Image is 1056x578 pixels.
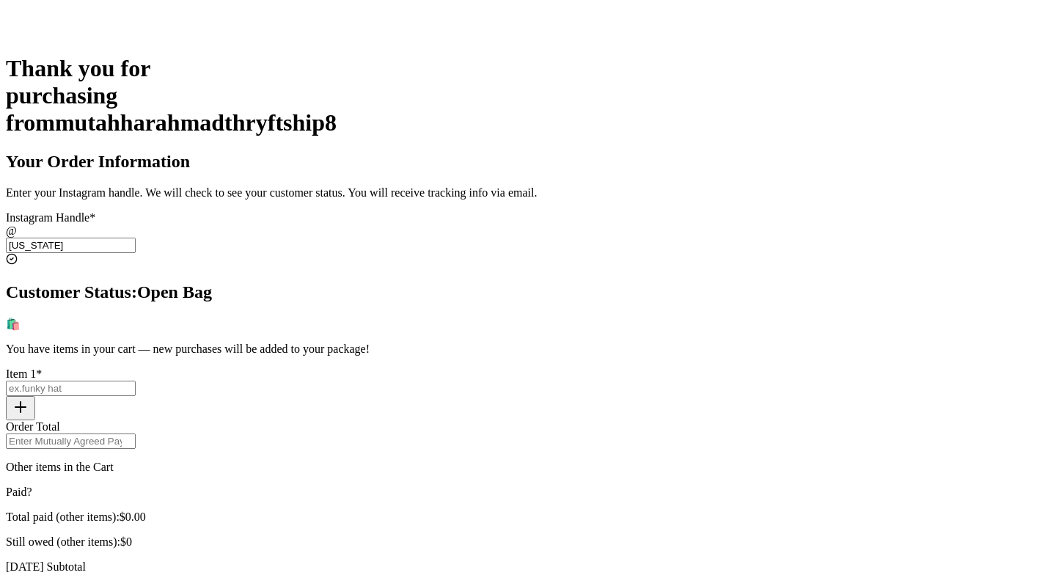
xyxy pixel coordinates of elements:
[6,560,86,573] label: [DATE] Subtotal
[6,535,1050,549] p: Still owed (other items):
[6,282,137,301] span: Customer Status:
[6,381,136,396] input: ex.funky hat
[6,433,136,449] input: Enter Mutually Agreed Payment
[6,186,1050,200] p: Enter your Instagram handle. We will check to see your customer status. You will receive tracking...
[6,367,42,380] label: Item 1
[6,486,1050,499] p: Paid?
[6,55,1050,136] h1: Thank you for purchasing from
[6,152,1050,172] h2: Your Order Information
[6,318,21,330] span: 🛍️
[6,343,1050,356] p: You have items in your cart — new purchases will be added to your package!
[120,535,132,548] span: $0
[120,511,146,523] span: $ 0.00
[137,282,212,301] span: Open Bag
[6,211,95,224] label: Instagram Handle
[55,109,337,136] span: mutahharahmadthryftship8
[6,224,1050,238] div: @
[6,511,1050,524] p: Total paid (other items):
[6,420,60,433] label: Order Total
[6,461,1050,474] p: Other items in the Cart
